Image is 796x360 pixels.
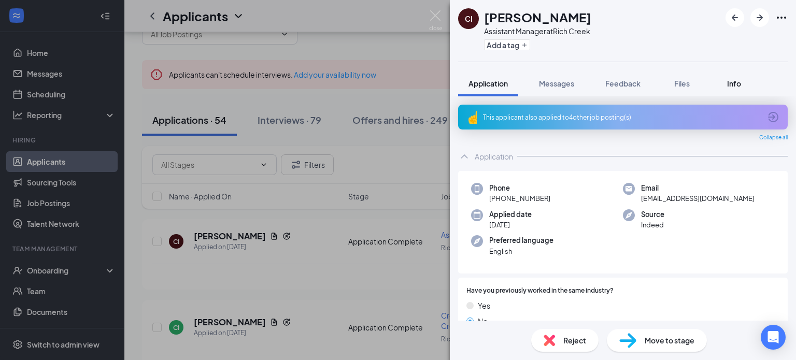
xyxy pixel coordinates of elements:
[521,42,528,48] svg: Plus
[489,220,532,230] span: [DATE]
[767,111,779,123] svg: ArrowCircle
[489,193,550,204] span: [PHONE_NUMBER]
[475,151,513,162] div: Application
[489,246,553,256] span: English
[727,79,741,88] span: Info
[605,79,641,88] span: Feedback
[458,150,471,163] svg: ChevronUp
[484,26,591,36] div: Assistant Manager at Rich Creek
[484,8,591,26] h1: [PERSON_NAME]
[645,335,694,346] span: Move to stage
[641,193,755,204] span: [EMAIL_ADDRESS][DOMAIN_NAME]
[761,325,786,350] div: Open Intercom Messenger
[478,300,490,311] span: Yes
[466,286,614,296] span: Have you previously worked in the same industry?
[726,8,744,27] button: ArrowLeftNew
[489,235,553,246] span: Preferred language
[484,39,530,50] button: PlusAdd a tag
[674,79,690,88] span: Files
[563,335,586,346] span: Reject
[729,11,741,24] svg: ArrowLeftNew
[489,209,532,220] span: Applied date
[483,113,761,122] div: This applicant also applied to 4 other job posting(s)
[539,79,574,88] span: Messages
[478,315,488,327] span: No
[754,11,766,24] svg: ArrowRight
[641,183,755,193] span: Email
[465,13,473,24] div: CI
[468,79,508,88] span: Application
[641,209,664,220] span: Source
[489,183,550,193] span: Phone
[641,220,664,230] span: Indeed
[750,8,769,27] button: ArrowRight
[775,11,788,24] svg: Ellipses
[759,134,788,142] span: Collapse all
